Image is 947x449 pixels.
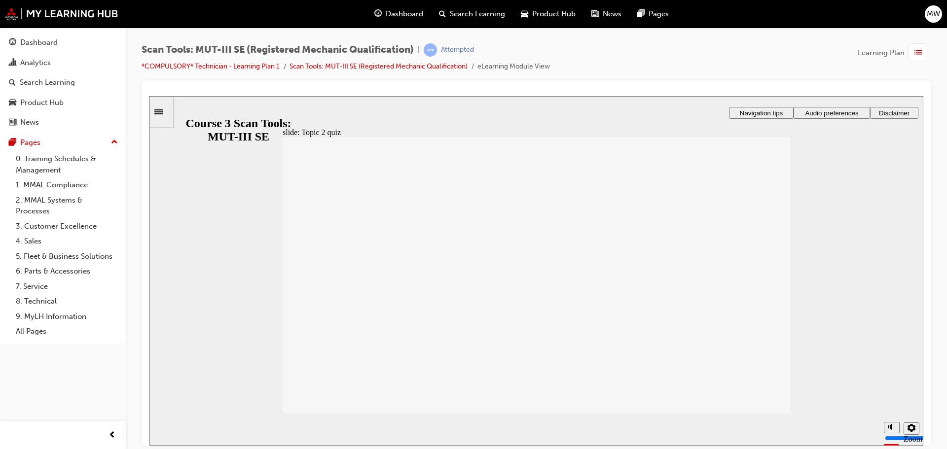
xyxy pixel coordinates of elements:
span: news-icon [9,118,16,127]
a: *COMPULSORY* Technician - Learning Plan 1 [142,62,280,70]
button: Navigation tips [580,11,644,23]
a: 7. Service [12,279,122,294]
button: Pages [4,134,122,152]
span: Learning Plan [858,47,905,59]
span: search-icon [9,78,16,87]
button: MW [925,5,942,23]
span: car-icon [9,99,16,107]
span: car-icon [521,8,528,20]
span: Dashboard [386,8,423,20]
a: 0. Training Schedules & Management [12,151,122,177]
div: Search Learning [20,77,75,88]
li: eLearning Module View [477,61,550,72]
span: search-icon [439,8,446,20]
a: Search Learning [4,73,122,92]
button: Settings [754,326,770,339]
div: misc controls [729,317,769,349]
span: Pages [649,8,669,20]
a: 9. MyLH Information [12,309,122,324]
a: guage-iconDashboard [366,4,431,24]
button: Disclaimer [721,11,769,23]
a: 2. MMAL Systems & Processes [12,193,122,219]
button: Audio preferences [644,11,721,23]
span: Navigation tips [590,13,633,21]
input: volume [735,338,799,346]
button: Mute (Ctrl+Alt+M) [734,326,750,337]
span: up-icon [111,136,118,149]
button: DashboardAnalyticsSearch LearningProduct HubNews [4,32,122,134]
a: News [4,113,122,132]
a: Scan Tools: MUT-III SE (Registered Mechanic Qualification) [290,62,468,70]
div: News [20,117,39,128]
a: 4. Sales [12,234,122,249]
span: news-icon [591,8,599,20]
label: Zoom to fit [754,339,773,365]
span: guage-icon [374,8,382,20]
button: Learning Plan [858,43,931,62]
span: Product Hub [532,8,576,20]
span: learningRecordVerb_ATTEMPT-icon [424,43,437,57]
span: Audio preferences [656,13,709,21]
span: | [418,44,420,56]
span: Disclaimer [729,13,760,21]
div: Dashboard [20,37,58,48]
a: news-iconNews [583,4,629,24]
div: Attempted [441,45,474,55]
a: All Pages [12,324,122,339]
a: 1. MMAL Compliance [12,177,122,193]
a: Dashboard [4,34,122,52]
a: search-iconSearch Learning [431,4,513,24]
span: guage-icon [9,38,16,47]
span: Search Learning [450,8,505,20]
a: pages-iconPages [629,4,677,24]
div: Product Hub [20,97,64,108]
span: Scan Tools: MUT-III SE (Registered Mechanic Qualification) [142,44,414,56]
span: prev-icon [109,429,116,442]
a: 6. Parts & Accessories [12,264,122,279]
a: Product Hub [4,94,122,112]
span: MW [927,8,940,20]
span: list-icon [914,47,922,59]
div: Pages [20,137,40,148]
a: 3. Customer Excellence [12,219,122,234]
img: mmal [5,7,118,20]
span: pages-icon [9,138,16,147]
div: Analytics [20,57,51,69]
a: car-iconProduct Hub [513,4,583,24]
a: 5. Fleet & Business Solutions [12,249,122,264]
a: Analytics [4,54,122,72]
a: 8. Technical [12,294,122,309]
span: News [603,8,621,20]
span: pages-icon [637,8,645,20]
span: chart-icon [9,59,16,68]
